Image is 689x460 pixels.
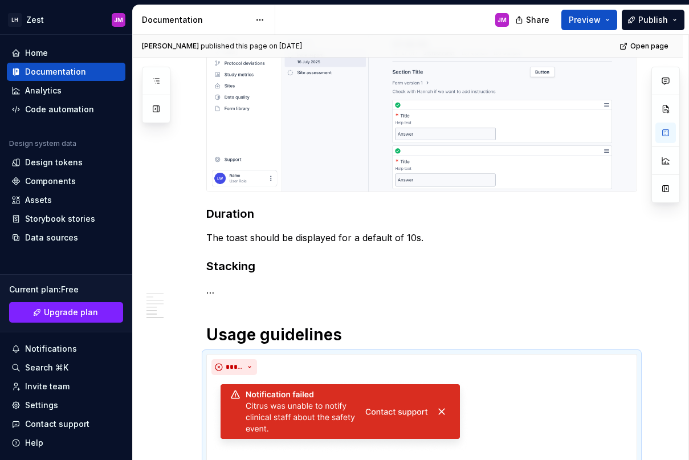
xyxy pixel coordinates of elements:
div: Documentation [25,66,86,78]
img: d0150542-1b8d-45c1-80be-aab853d37f1a.png [211,380,469,453]
a: Settings [7,396,125,414]
button: Notifications [7,340,125,358]
a: Storybook stories [7,210,125,228]
div: Settings [25,400,58,411]
div: Zest [26,14,44,26]
span: Publish [638,14,668,26]
div: LH [8,13,22,27]
a: Invite team [7,377,125,396]
span: Preview [569,14,601,26]
div: Data sources [25,232,78,243]
button: LHZestJM [2,7,130,32]
a: Analytics [7,82,125,100]
div: Home [25,47,48,59]
a: Data sources [7,229,125,247]
div: Help [25,437,43,449]
div: Design system data [9,139,76,148]
a: Code automation [7,100,125,119]
h3: Duration [206,206,637,222]
div: Components [25,176,76,187]
p: … [206,283,637,297]
button: Contact support [7,415,125,433]
button: Search ⌘K [7,359,125,377]
a: Components [7,172,125,190]
button: Preview [561,10,617,30]
h1: Usage guidelines [206,324,637,345]
div: Search ⌘K [25,362,68,373]
div: Current plan : Free [9,284,123,295]
div: JM [114,15,123,25]
div: Contact support [25,418,89,430]
div: Storybook stories [25,213,95,225]
span: [PERSON_NAME] [142,42,199,51]
span: Share [526,14,549,26]
span: Open page [630,42,668,51]
div: Documentation [142,14,250,26]
a: Documentation [7,63,125,81]
a: Upgrade plan [9,302,123,323]
a: Home [7,44,125,62]
h3: Stacking [206,258,637,274]
div: Code automation [25,104,94,115]
button: Share [509,10,557,30]
div: Invite team [25,381,70,392]
span: Upgrade plan [44,307,98,318]
div: Assets [25,194,52,206]
div: Notifications [25,343,77,355]
div: published this page on [DATE] [201,42,302,51]
a: Design tokens [7,153,125,172]
button: Publish [622,10,684,30]
p: The toast should be displayed for a default of 10s. [206,231,637,245]
a: Assets [7,191,125,209]
div: Analytics [25,85,62,96]
button: Help [7,434,125,452]
a: Open page [616,38,674,54]
div: Design tokens [25,157,83,168]
div: JM [498,15,507,25]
